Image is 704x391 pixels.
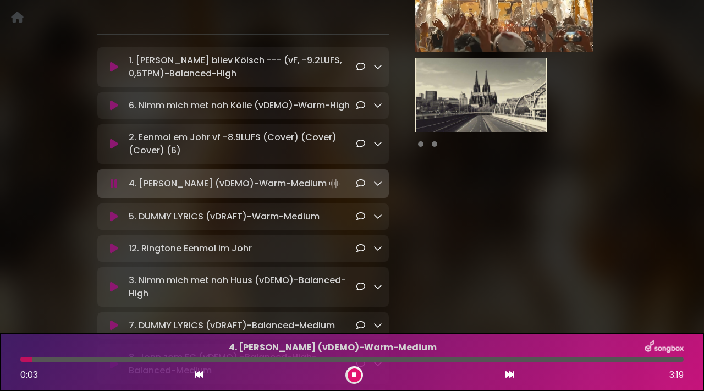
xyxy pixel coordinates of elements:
[645,340,684,355] img: songbox-logo-white.png
[20,341,645,354] p: 4. [PERSON_NAME] (vDEMO)-Warm-Medium
[327,176,342,191] img: waveform4.gif
[129,242,356,255] p: 12. Ringtone Eenmol im Johr
[669,368,684,382] span: 3:19
[129,274,356,300] p: 3. Nimm mich met noh Huus (vDEMO)-Balanced-High
[129,176,356,191] p: 4. [PERSON_NAME] (vDEMO)-Warm-Medium
[20,368,38,381] span: 0:03
[415,58,547,132] img: bj9cZIVSFGdJ3k2YEuQL
[129,131,356,157] p: 2. Eenmol em Johr vf -8.9LUFS (Cover) (Cover) (Cover) (6)
[129,319,356,332] p: 7. DUMMY LYRICS (vDRAFT)-Balanced-Medium
[129,99,356,112] p: 6. Nimm mich met noh Kölle (vDEMO)-Warm-High
[129,54,356,80] p: 1. [PERSON_NAME] bliev Kölsch --- (vF, -9.2LUFS, 0,5TPM)-Balanced-High
[129,210,356,223] p: 5. DUMMY LYRICS (vDRAFT)-Warm-Medium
